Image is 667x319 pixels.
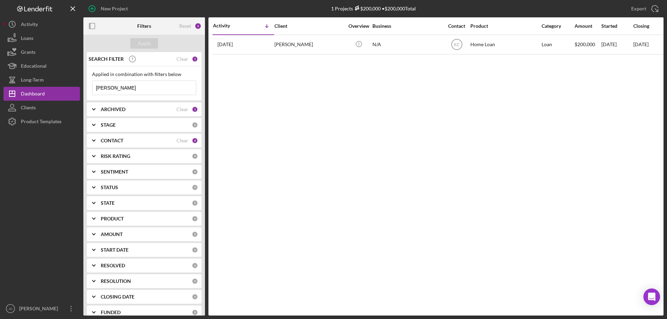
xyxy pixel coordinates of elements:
[101,247,129,253] b: START DATE
[21,17,38,33] div: Activity
[101,200,115,206] b: STATE
[8,307,12,311] text: JS
[101,122,116,128] b: STAGE
[137,23,151,29] b: Filters
[192,56,198,62] div: 1
[21,73,44,89] div: Long-Term
[192,122,198,128] div: 0
[179,23,191,29] div: Reset
[101,2,128,16] div: New Project
[192,231,198,237] div: 0
[17,302,63,317] div: [PERSON_NAME]
[176,56,188,62] div: Clear
[3,31,80,45] button: Loans
[575,23,601,29] div: Amount
[21,45,35,61] div: Grants
[176,107,188,112] div: Clear
[101,107,125,112] b: ARCHIVED
[372,35,442,54] div: N/A
[176,138,188,143] div: Clear
[192,216,198,222] div: 0
[21,31,33,47] div: Loans
[101,138,123,143] b: CONTACT
[470,23,540,29] div: Product
[542,35,574,54] div: Loan
[601,35,633,54] div: [DATE]
[192,200,198,206] div: 0
[192,137,198,144] div: 4
[21,115,61,130] div: Product Templates
[21,59,47,75] div: Educational
[192,294,198,300] div: 0
[130,38,158,49] button: Apply
[101,310,121,315] b: FUNDED
[643,288,660,305] div: Open Intercom Messenger
[101,278,131,284] b: RESOLUTION
[101,232,123,237] b: AMOUNT
[92,72,196,77] div: Applied in combination with filters below
[454,42,460,47] text: KC
[192,184,198,191] div: 0
[274,23,344,29] div: Client
[3,302,80,316] button: JS[PERSON_NAME]
[192,247,198,253] div: 0
[101,169,128,175] b: SENTIMENT
[21,101,36,116] div: Clients
[3,73,80,87] button: Long-Term
[101,294,134,300] b: CLOSING DATE
[601,23,633,29] div: Started
[192,153,198,159] div: 0
[195,23,201,30] div: 6
[444,23,470,29] div: Contact
[346,23,372,29] div: Overview
[101,216,124,221] b: PRODUCT
[101,263,125,268] b: RESOLVED
[624,2,664,16] button: Export
[213,23,244,28] div: Activity
[3,17,80,31] button: Activity
[89,56,124,62] b: SEARCH FILTER
[372,23,442,29] div: Business
[138,38,151,49] div: Apply
[101,153,130,159] b: RISK RATING
[3,115,80,128] button: Product Templates
[101,185,118,190] b: STATUS
[633,41,649,47] time: [DATE]
[470,35,540,54] div: Home Loan
[21,87,45,102] div: Dashboard
[3,87,80,101] button: Dashboard
[192,169,198,175] div: 0
[192,262,198,269] div: 0
[192,309,198,316] div: 0
[331,6,416,11] div: 1 Projects • $200,000 Total
[575,41,595,47] span: $200,000
[3,45,80,59] button: Grants
[631,2,646,16] div: Export
[542,23,574,29] div: Category
[274,35,344,54] div: [PERSON_NAME]
[83,2,135,16] button: New Project
[353,6,381,11] div: $200,000
[217,42,233,47] time: 2025-08-14 21:25
[192,106,198,112] div: 1
[192,278,198,284] div: 0
[3,59,80,73] button: Educational
[3,101,80,115] button: Clients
